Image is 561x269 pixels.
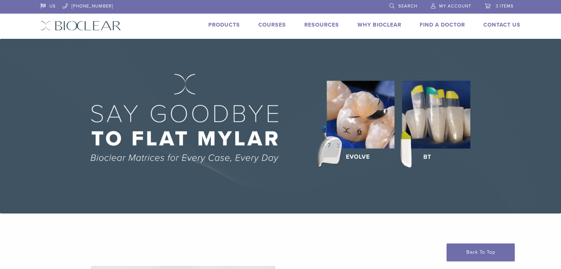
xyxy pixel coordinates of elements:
[208,21,240,28] a: Products
[398,3,417,9] span: Search
[483,21,520,28] a: Contact Us
[496,3,514,9] span: 3 items
[447,243,515,261] a: Back To Top
[357,21,401,28] a: Why Bioclear
[304,21,339,28] a: Resources
[258,21,286,28] a: Courses
[439,3,471,9] span: My Account
[41,21,121,31] img: Bioclear
[420,21,465,28] a: Find A Doctor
